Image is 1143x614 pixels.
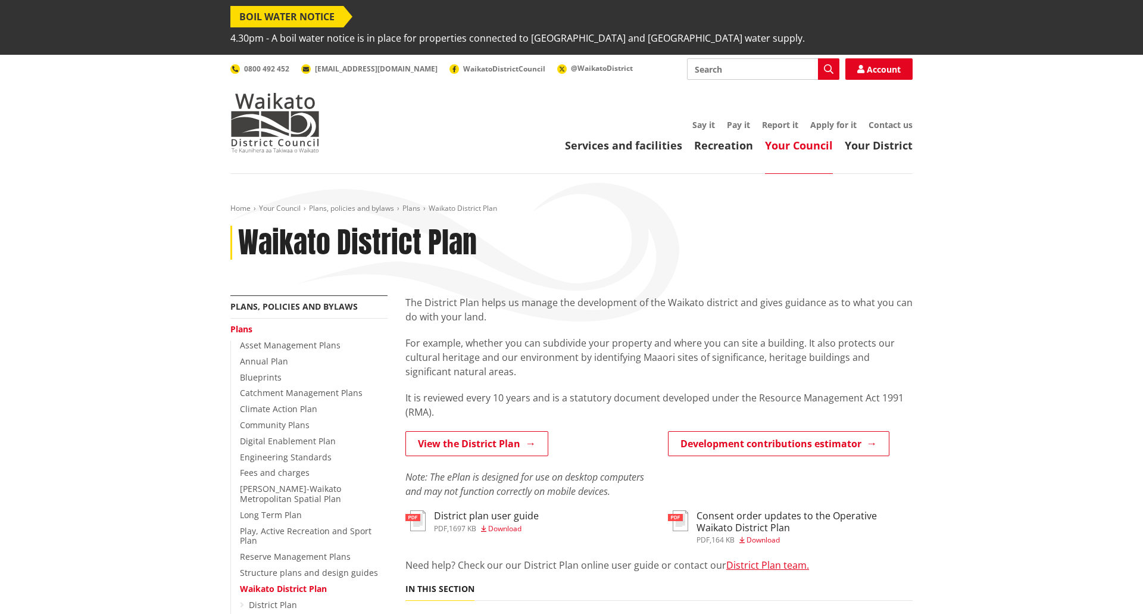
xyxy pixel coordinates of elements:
[697,535,710,545] span: pdf
[434,525,539,532] div: ,
[668,510,913,543] a: Consent order updates to the Operative Waikato District Plan pdf,164 KB Download
[240,387,363,398] a: Catchment Management Plans
[405,510,426,531] img: document-pdf.svg
[249,599,297,610] a: District Plan
[240,435,336,447] a: Digital Enablement Plan
[405,510,539,532] a: District plan user guide pdf,1697 KB Download
[434,523,447,534] span: pdf
[240,567,378,578] a: Structure plans and design guides
[694,138,753,152] a: Recreation
[402,203,420,213] a: Plans
[240,551,351,562] a: Reserve Management Plans
[557,63,633,73] a: @WaikatoDistrict
[449,523,476,534] span: 1697 KB
[230,64,289,74] a: 0800 492 452
[240,509,302,521] a: Long Term Plan
[259,203,301,213] a: Your Council
[240,419,310,431] a: Community Plans
[668,510,688,531] img: document-pdf.svg
[845,58,913,80] a: Account
[726,559,809,572] a: District Plan team.
[240,467,310,478] a: Fees and charges
[230,204,913,214] nav: breadcrumb
[810,119,857,130] a: Apply for it
[230,6,343,27] span: BOIL WATER NOTICE
[869,119,913,130] a: Contact us
[697,537,913,544] div: ,
[463,64,545,74] span: WaikatoDistrictCouncil
[747,535,780,545] span: Download
[845,138,913,152] a: Your District
[240,372,282,383] a: Blueprints
[668,431,889,456] a: Development contributions estimator
[434,510,539,522] h3: District plan user guide
[240,483,341,504] a: [PERSON_NAME]-Waikato Metropolitan Spatial Plan
[405,584,474,594] h5: In this section
[565,138,682,152] a: Services and facilities
[687,58,839,80] input: Search input
[240,525,371,547] a: Play, Active Recreation and Sport Plan
[240,583,327,594] a: Waikato District Plan
[238,226,477,260] h1: Waikato District Plan
[762,119,798,130] a: Report it
[571,63,633,73] span: @WaikatoDistrict
[405,336,913,379] p: For example, whether you can subdivide your property and where you can site a building. It also p...
[429,203,497,213] span: Waikato District Plan
[230,323,252,335] a: Plans
[488,523,521,534] span: Download
[449,64,545,74] a: WaikatoDistrictCouncil
[692,119,715,130] a: Say it
[405,391,913,419] p: It is reviewed every 10 years and is a statutory document developed under the Resource Management...
[240,403,317,414] a: Climate Action Plan
[711,535,735,545] span: 164 KB
[405,295,913,324] p: The District Plan helps us manage the development of the Waikato district and gives guidance as t...
[405,431,548,456] a: View the District Plan
[697,510,913,533] h3: Consent order updates to the Operative Waikato District Plan
[240,451,332,463] a: Engineering Standards
[765,138,833,152] a: Your Council
[230,93,320,152] img: Waikato District Council - Te Kaunihera aa Takiwaa o Waikato
[230,301,358,312] a: Plans, policies and bylaws
[301,64,438,74] a: [EMAIL_ADDRESS][DOMAIN_NAME]
[240,339,341,351] a: Asset Management Plans
[244,64,289,74] span: 0800 492 452
[309,203,394,213] a: Plans, policies and bylaws
[727,119,750,130] a: Pay it
[315,64,438,74] span: [EMAIL_ADDRESS][DOMAIN_NAME]
[230,203,251,213] a: Home
[230,27,805,49] span: 4.30pm - A boil water notice is in place for properties connected to [GEOGRAPHIC_DATA] and [GEOGR...
[240,356,288,367] a: Annual Plan
[405,558,913,572] p: Need help? Check our our District Plan online user guide or contact our
[405,470,644,498] em: Note: The ePlan is designed for use on desktop computers and may not function correctly on mobile...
